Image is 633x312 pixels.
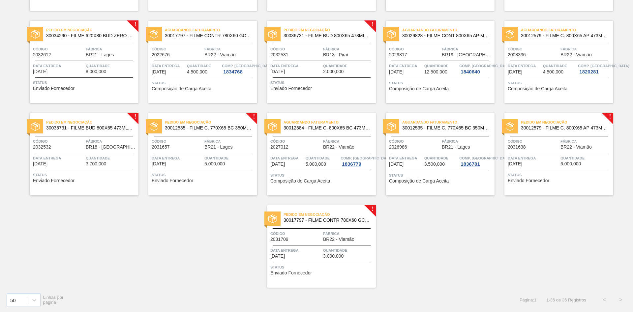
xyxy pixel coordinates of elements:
span: Enviado Fornecedor [152,178,193,183]
span: Data entrega [270,155,304,161]
span: Código [152,138,203,145]
span: Status [33,172,137,178]
div: 50 [10,297,16,303]
img: status [387,30,396,39]
img: status [387,122,396,131]
span: Código [33,138,84,145]
span: Enviado Fornecedor [270,270,312,275]
span: Status [33,79,137,86]
img: status [31,122,40,131]
span: 22/10/2025 [33,161,47,166]
span: Quantidade [204,155,256,161]
span: Quantidade [86,63,137,69]
span: Página : 1 [520,298,536,302]
span: 2029817 [389,52,407,57]
img: status [268,122,277,131]
span: 30017797 - FILME CONTR 780X60 GCA ZERO 350ML NIV22 [165,33,252,38]
span: Quantidade [306,155,339,161]
a: !statusPedido em Negociação30017797 - FILME CONTR 780X60 GCA ZERO 350ML NIV22Código2031709Fábrica... [257,205,376,288]
span: Código [389,46,440,52]
span: BR19 - Nova Rio [442,52,493,57]
span: Pedido em Negociação [284,27,376,33]
span: 3.500,000 [424,162,445,167]
button: < [596,292,613,308]
span: BR21 - Lages [442,145,470,150]
span: 22/10/2025 [152,161,166,166]
span: Quantidade [187,63,221,69]
a: Comp. [GEOGRAPHIC_DATA]1834768 [222,63,256,74]
span: Pedido em Negociação [284,211,376,218]
span: 4.500,000 [543,70,563,74]
span: 30012535 - FILME C. 770X65 BC 350ML C12 429 [402,126,489,130]
span: 30034290 - FILME 620X80 BUD ZERO 350 SLK C8 [46,33,133,38]
span: BR21 - Lages [204,145,233,150]
img: status [268,214,277,223]
img: status [506,122,514,131]
span: Aguardando Faturamento [402,27,495,33]
a: !statusPedido em Negociação30036731 - FILME BUD 800X65 473ML MP C12Código2032531FábricaBR13 - Pir... [257,21,376,103]
span: Fábrica [204,46,256,52]
span: Enviado Fornecedor [270,86,312,91]
span: 01/11/2025 [270,162,285,167]
span: 2031657 [152,145,170,150]
span: 30012584 - FILME C. 800X65 BC 473ML C12 429 [284,126,371,130]
span: Pedido em Negociação [165,119,257,126]
span: 2031638 [508,145,526,150]
span: Data entrega [508,63,541,69]
span: 3.700,000 [86,161,106,166]
span: Fábrica [442,138,493,145]
span: Comp. Carga [578,63,629,69]
a: !statusPedido em Negociação30034290 - FILME 620X80 BUD ZERO 350 SLK C8Código2032612FábricaBR21 - ... [20,21,138,103]
span: Status [508,172,612,178]
span: Composição de Carga Aceita [389,86,449,91]
span: 5.000,000 [204,161,225,166]
span: Quantidade [560,155,612,161]
span: Aguardando Faturamento [284,119,376,126]
span: 30012579 - FILME C. 800X65 AP 473ML C12 429 [521,33,608,38]
span: Código [270,46,321,52]
span: 2032532 [33,145,51,150]
span: 3.000,000 [323,254,344,259]
span: 30029828 - FILME CONT 800X65 AP MP 473 C12 429 [402,33,489,38]
img: status [150,122,158,131]
span: Data entrega [33,63,84,69]
span: 2031709 [270,237,288,242]
span: Fábrica [442,46,493,52]
button: > [613,292,629,308]
span: Comp. Carga [459,155,510,161]
span: Data entrega [270,63,321,69]
span: 2008336 [508,52,526,57]
span: Status [389,80,493,86]
a: Comp. [GEOGRAPHIC_DATA]1840640 [459,63,493,74]
span: BR18 - Pernambuco [86,145,137,150]
span: Fábrica [323,230,374,237]
span: Código [33,46,84,52]
span: BR22 - Viamão [560,52,592,57]
span: 5.000,000 [306,162,326,167]
span: 2027012 [270,145,288,150]
span: Quantidade [86,155,137,161]
span: 21/10/2025 [270,69,285,74]
div: 1834768 [222,69,244,74]
span: Aguardando Faturamento [521,27,613,33]
span: Data entrega [389,155,423,161]
a: Comp. [GEOGRAPHIC_DATA]1836779 [341,155,374,167]
span: 17/10/2025 [33,69,47,74]
span: Data entrega [508,155,559,161]
div: 1836779 [341,161,362,167]
span: Quantidade [424,63,458,69]
span: Data entrega [389,63,423,69]
span: Data entrega [152,63,185,69]
span: BR22 - Viamão [323,145,354,150]
a: !statusPedido em Negociação30036731 - FILME BUD 800X65 473ML MP C12Código2032532FábricaBR18 - [GE... [20,113,138,195]
span: 1 - 36 de 36 Registros [546,298,586,302]
span: BR22 - Viamão [323,237,354,242]
span: Status [270,79,374,86]
a: statusAguardando Faturamento30012535 - FILME C. 770X65 BC 350ML C12 429Código2026986FábricaBR21 -... [376,113,495,195]
span: Pedido em Negociação [521,119,613,126]
span: Pedido em Negociação [46,27,138,33]
span: Pedido em Negociação [46,119,138,126]
span: Status [152,80,256,86]
a: statusAguardando Faturamento30012579 - FILME C. 800X65 AP 473ML C12 429Código2008336FábricaBR22 -... [495,21,613,103]
span: Código [270,138,321,145]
